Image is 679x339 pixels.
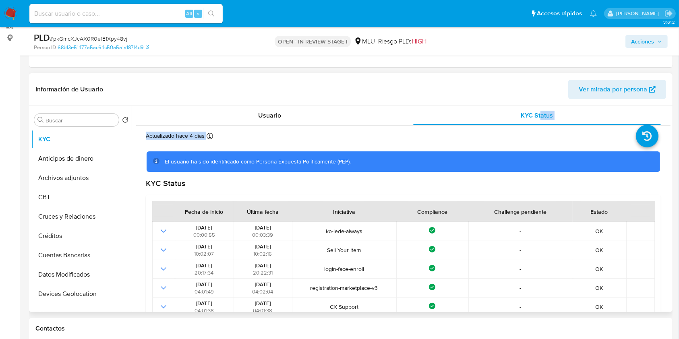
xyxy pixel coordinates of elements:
span: # pkGmcXJcAX0R0efE1Xpy48vj [50,35,127,43]
a: 68b13e51477a5ac64c50a5a1a187f4d9 [58,44,149,51]
button: Créditos [31,226,132,246]
span: Alt [186,10,193,17]
button: Ver mirada por persona [568,80,666,99]
b: PLD [34,31,50,44]
button: Anticipos de dinero [31,149,132,168]
span: 3.161.2 [663,19,675,25]
a: Salir [665,9,673,18]
button: KYC [31,130,132,149]
p: OPEN - IN REVIEW STAGE I [275,36,351,47]
input: Buscar usuario o caso... [29,8,223,19]
h1: Información de Usuario [35,85,103,93]
button: Cuentas Bancarias [31,246,132,265]
button: Acciones [625,35,668,48]
button: Buscar [37,117,44,123]
div: MLU [354,37,375,46]
button: Archivos adjuntos [31,168,132,188]
span: HIGH [412,37,426,46]
input: Buscar [46,117,116,124]
button: Cruces y Relaciones [31,207,132,226]
span: Acciones [631,35,654,48]
button: Volver al orden por defecto [122,117,128,126]
span: Usuario [258,111,281,120]
button: Datos Modificados [31,265,132,284]
span: Riesgo PLD: [378,37,426,46]
button: CBT [31,188,132,207]
button: Direcciones [31,304,132,323]
span: s [197,10,199,17]
p: Actualizado hace 4 días [146,132,205,140]
button: Devices Geolocation [31,284,132,304]
b: Person ID [34,44,56,51]
p: ximena.felix@mercadolibre.com [616,10,662,17]
span: Accesos rápidos [537,9,582,18]
button: search-icon [203,8,219,19]
span: Ver mirada por persona [579,80,647,99]
span: KYC Status [521,111,553,120]
a: Notificaciones [590,10,597,17]
h1: Contactos [35,325,666,333]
